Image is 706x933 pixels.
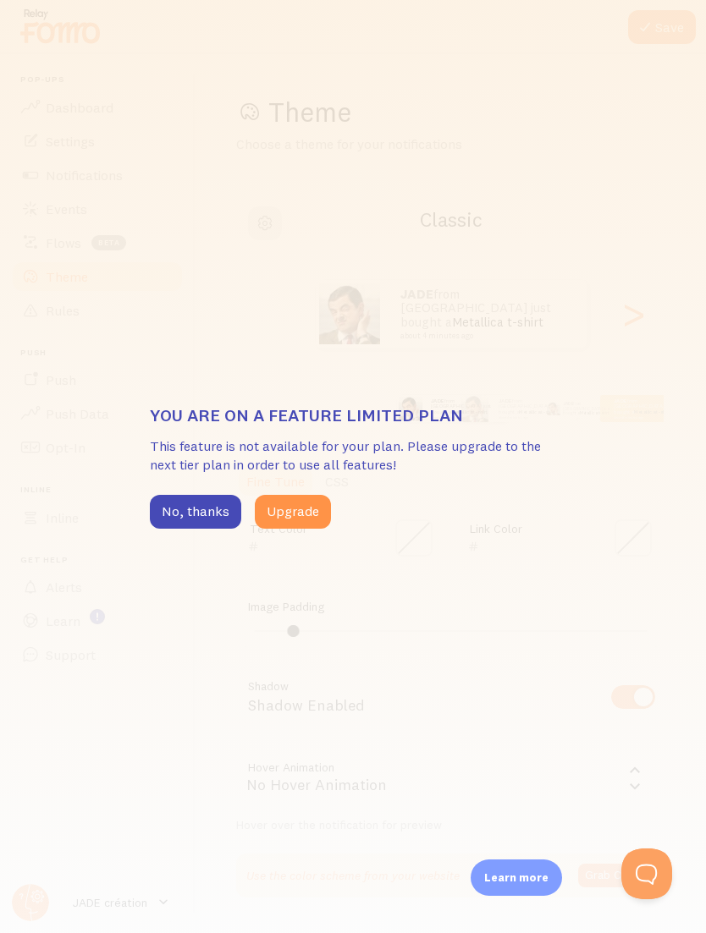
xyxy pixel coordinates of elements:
[150,436,556,475] p: This feature is not available for your plan. Please upgrade to the next tier plan in order to use...
[255,495,331,529] button: Upgrade
[484,870,549,886] p: Learn more
[150,495,241,529] button: No, thanks
[621,848,672,899] iframe: Help Scout Beacon - Open
[471,859,562,896] div: Learn more
[150,404,556,426] h3: You are on a feature limited plan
